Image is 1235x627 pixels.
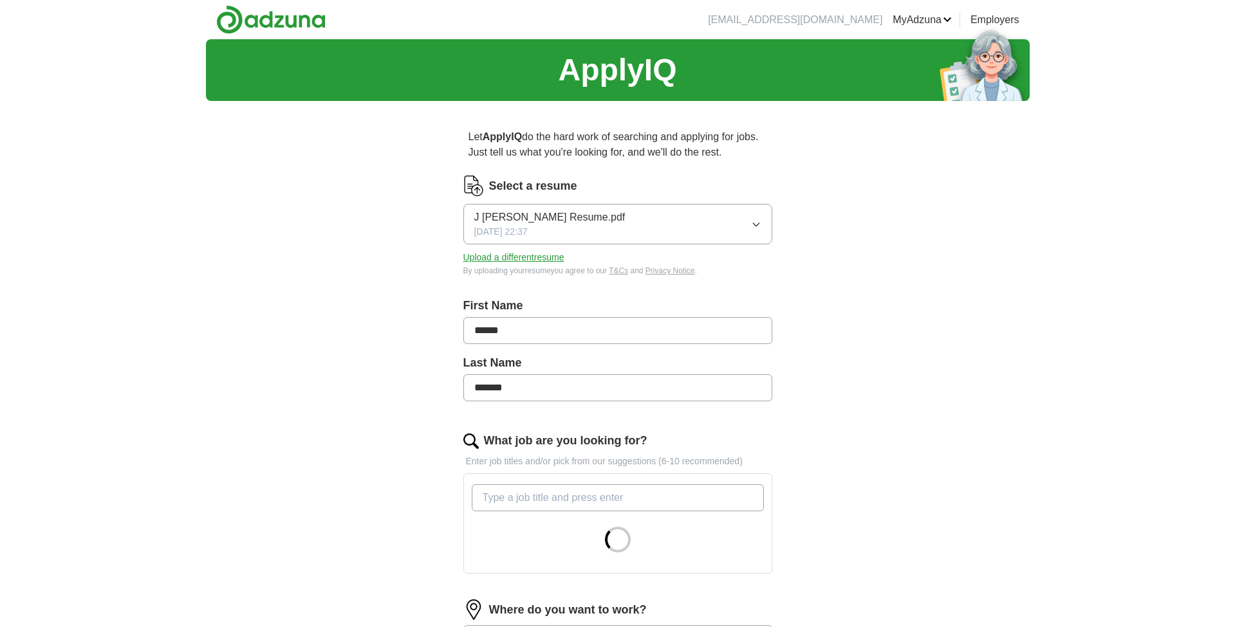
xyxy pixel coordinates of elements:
[609,266,628,275] a: T&Cs
[463,433,479,449] img: search.png
[708,12,882,28] li: [EMAIL_ADDRESS][DOMAIN_NAME]
[893,12,952,28] a: MyAdzuna
[463,124,772,165] p: Let do the hard work of searching and applying for jobs. Just tell us what you're looking for, an...
[463,176,484,196] img: CV Icon
[489,601,647,619] label: Where do you want to work?
[484,432,647,450] label: What job are you looking for?
[463,204,772,244] button: J [PERSON_NAME] Resume.pdf[DATE] 22:37
[474,210,626,225] span: J [PERSON_NAME] Resume.pdf
[463,354,772,372] label: Last Name
[463,599,484,620] img: location.png
[463,251,564,264] button: Upload a differentresume
[463,297,772,314] label: First Name
[463,455,772,468] p: Enter job titles and/or pick from our suggestions (6-10 recommended)
[472,484,764,511] input: Type a job title and press enter
[489,177,577,195] label: Select a resume
[216,5,326,34] img: Adzuna logo
[474,225,528,239] span: [DATE] 22:37
[483,131,522,142] strong: ApplyIQ
[645,266,695,275] a: Privacy Notice
[970,12,1019,28] a: Employers
[558,47,676,93] h1: ApplyIQ
[463,265,772,277] div: By uploading your resume you agree to our and .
